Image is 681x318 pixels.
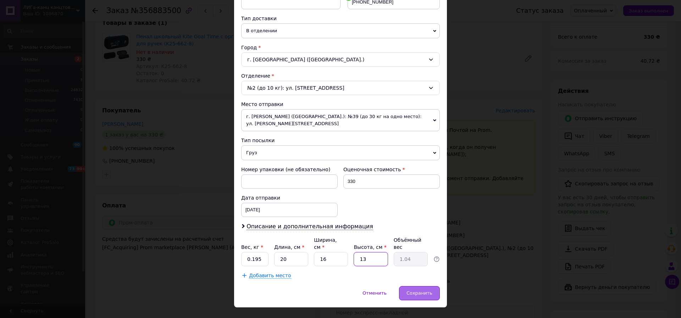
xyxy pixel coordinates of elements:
div: №2 (до 10 кг): ул. [STREET_ADDRESS] [241,81,440,95]
label: Высота, см [354,244,386,250]
label: Вес, кг [241,244,263,250]
div: Дата отправки [241,194,338,201]
span: Место отправки [241,101,283,107]
span: г. [PERSON_NAME] ([GEOGRAPHIC_DATA].): №39 (до 30 кг на одно место): ул. [PERSON_NAME][STREET_ADD... [241,109,440,131]
div: Объёмный вес [394,236,428,251]
div: Оценочная стоимость [343,166,440,173]
div: Номер упаковки (не обязательно) [241,166,338,173]
div: Город [241,44,440,51]
span: Тип посылки [241,138,275,143]
span: Тип доставки [241,16,277,21]
label: Длина, см [274,244,304,250]
span: Добавить место [249,273,291,279]
span: Описание и дополнительная информация [247,223,373,230]
span: Груз [241,145,440,160]
span: В отделении [241,23,440,38]
span: Сохранить [406,290,432,296]
div: Отделение [241,72,440,79]
span: Отменить [362,290,387,296]
div: г. [GEOGRAPHIC_DATA] ([GEOGRAPHIC_DATA].) [241,52,440,67]
label: Ширина, см [314,237,337,250]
